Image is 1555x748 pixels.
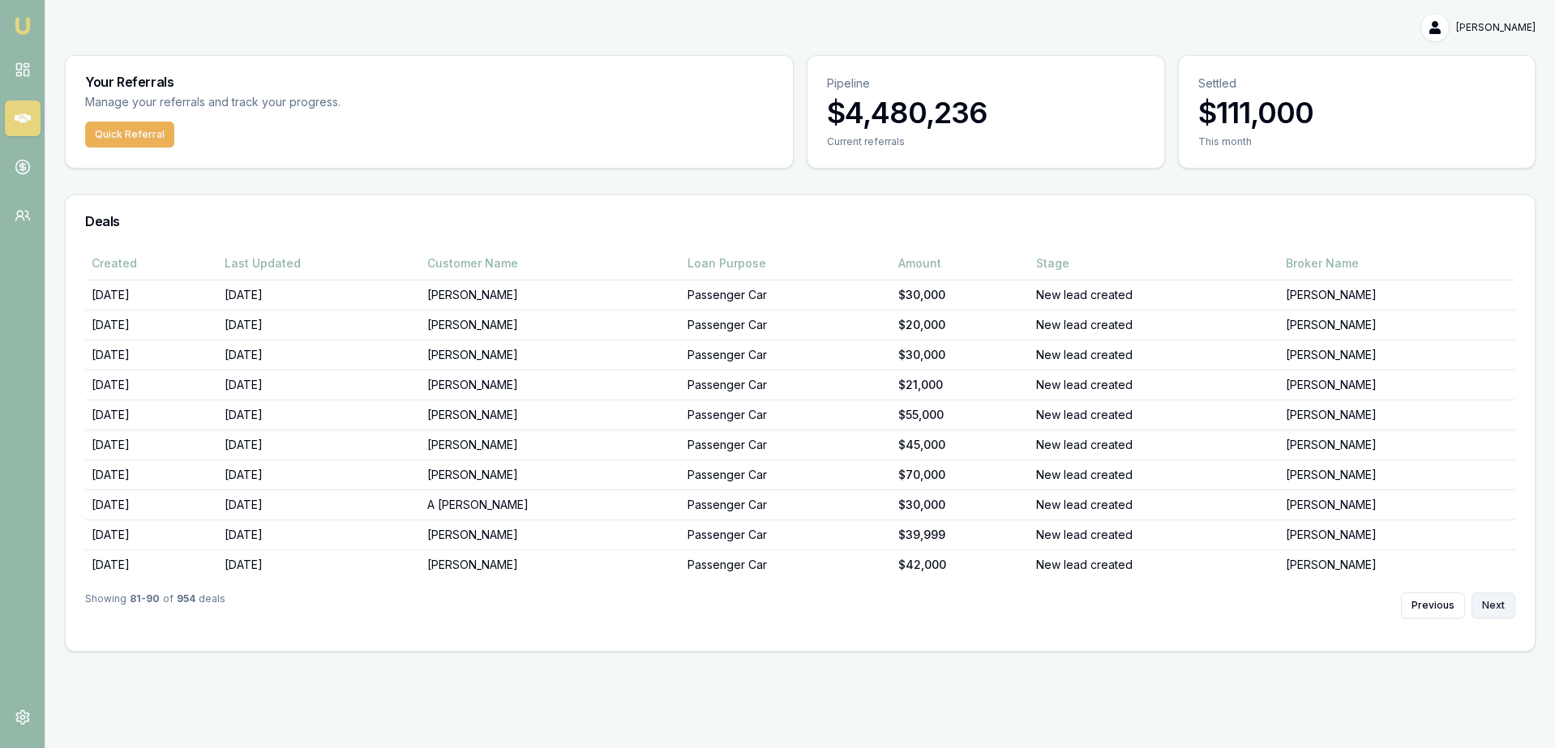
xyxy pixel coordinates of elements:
[898,377,1024,393] div: $21,000
[827,135,1145,148] div: Current referrals
[421,310,681,340] td: [PERSON_NAME]
[218,430,421,459] td: [DATE]
[1030,310,1279,340] td: New lead created
[681,400,891,430] td: Passenger Car
[681,370,891,400] td: Passenger Car
[681,280,891,310] td: Passenger Car
[1198,96,1516,129] h3: $111,000
[218,400,421,430] td: [DATE]
[681,340,891,370] td: Passenger Car
[1198,75,1516,92] p: Settled
[85,370,218,400] td: [DATE]
[1279,400,1515,430] td: [PERSON_NAME]
[1279,370,1515,400] td: [PERSON_NAME]
[681,489,891,519] td: Passenger Car
[1030,370,1279,400] td: New lead created
[681,459,891,489] td: Passenger Car
[1030,400,1279,430] td: New lead created
[421,489,681,519] td: A [PERSON_NAME]
[1286,255,1509,271] div: Broker Name
[218,280,421,310] td: [DATE]
[421,459,681,489] td: [PERSON_NAME]
[681,549,891,579] td: Passenger Car
[421,370,681,400] td: [PERSON_NAME]
[218,370,421,400] td: [DATE]
[1030,280,1279,310] td: New lead created
[85,93,500,112] p: Manage your referrals and track your progress.
[421,519,681,549] td: [PERSON_NAME]
[681,310,891,340] td: Passenger Car
[85,400,218,430] td: [DATE]
[421,549,681,579] td: [PERSON_NAME]
[421,400,681,430] td: [PERSON_NAME]
[898,317,1024,333] div: $20,000
[1279,340,1515,370] td: [PERSON_NAME]
[130,592,160,618] strong: 81 - 90
[421,430,681,459] td: [PERSON_NAME]
[85,489,218,519] td: [DATE]
[1279,310,1515,340] td: [PERSON_NAME]
[898,437,1024,453] div: $45,000
[218,519,421,549] td: [DATE]
[681,519,891,549] td: Passenger Car
[898,287,1024,303] div: $30,000
[218,489,421,519] td: [DATE]
[898,557,1024,573] div: $42,000
[218,549,421,579] td: [DATE]
[13,16,32,36] img: emu-icon-u.png
[1279,459,1515,489] td: [PERSON_NAME]
[85,215,1515,228] h3: Deals
[1030,459,1279,489] td: New lead created
[1036,255,1272,271] div: Stage
[898,497,1024,513] div: $30,000
[85,430,218,459] td: [DATE]
[218,340,421,370] td: [DATE]
[1279,519,1515,549] td: [PERSON_NAME]
[898,347,1024,363] div: $30,000
[421,340,681,370] td: [PERSON_NAME]
[1279,549,1515,579] td: [PERSON_NAME]
[827,96,1145,129] h3: $4,480,236
[1030,519,1279,549] td: New lead created
[898,407,1024,423] div: $55,000
[898,527,1024,543] div: $39,999
[427,255,675,271] div: Customer Name
[1279,430,1515,459] td: [PERSON_NAME]
[1471,592,1515,618] button: Next
[218,459,421,489] td: [DATE]
[1198,135,1516,148] div: This month
[898,255,1024,271] div: Amount
[1030,549,1279,579] td: New lead created
[85,75,773,88] h3: Your Referrals
[688,255,885,271] div: Loan Purpose
[421,280,681,310] td: [PERSON_NAME]
[1279,280,1515,310] td: [PERSON_NAME]
[85,122,174,147] button: Quick Referral
[225,255,414,271] div: Last Updated
[85,310,218,340] td: [DATE]
[177,592,195,618] strong: 954
[1456,21,1536,34] span: [PERSON_NAME]
[85,340,218,370] td: [DATE]
[1030,430,1279,459] td: New lead created
[1401,592,1465,618] button: Previous
[85,519,218,549] td: [DATE]
[85,592,225,618] div: Showing of deals
[218,310,421,340] td: [DATE]
[85,459,218,489] td: [DATE]
[1279,489,1515,519] td: [PERSON_NAME]
[1030,340,1279,370] td: New lead created
[681,430,891,459] td: Passenger Car
[85,280,218,310] td: [DATE]
[827,75,1145,92] p: Pipeline
[898,467,1024,483] div: $70,000
[1030,489,1279,519] td: New lead created
[85,549,218,579] td: [DATE]
[92,255,212,271] div: Created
